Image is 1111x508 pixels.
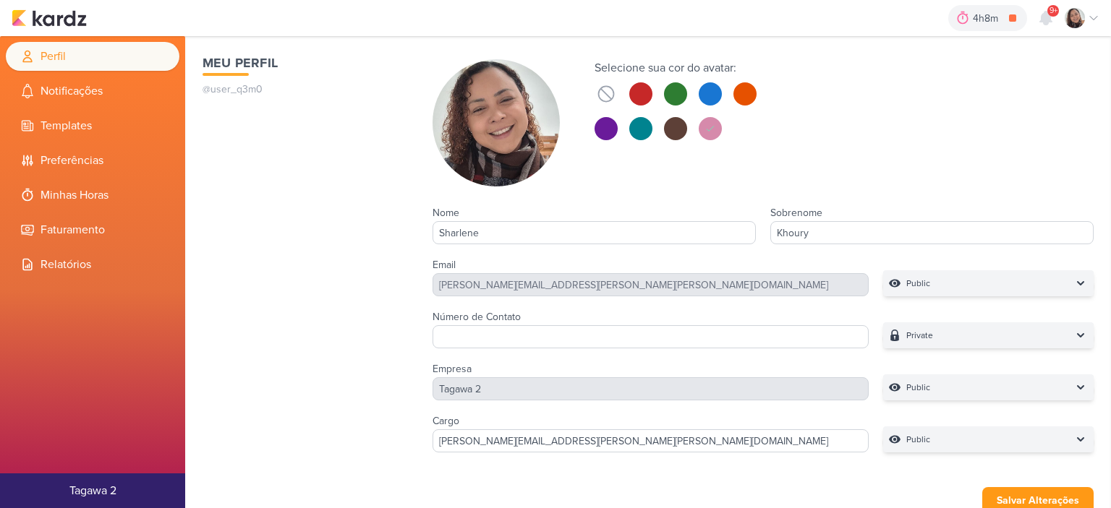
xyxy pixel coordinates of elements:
img: Sharlene Khoury [1065,8,1085,28]
button: Private [883,322,1094,348]
label: Cargo [433,415,459,427]
li: Faturamento [6,215,179,244]
img: kardz.app [12,9,87,27]
span: 9+ [1050,5,1057,17]
div: [PERSON_NAME][EMAIL_ADDRESS][PERSON_NAME][PERSON_NAME][DOMAIN_NAME] [433,273,869,296]
li: Preferências [6,146,179,175]
img: Sharlene Khoury [433,59,560,186]
p: Public [906,380,930,395]
li: Relatórios [6,250,179,279]
div: Selecione sua cor do avatar: [595,59,757,77]
label: Nome [433,207,459,219]
li: Notificações [6,77,179,106]
li: Perfil [6,42,179,71]
button: Public [883,270,1094,296]
button: Public [883,426,1094,452]
li: Templates [6,111,179,140]
button: Public [883,374,1094,400]
label: Número de Contato [433,311,521,323]
p: Public [906,432,930,447]
p: @user_q3m0 [203,82,404,97]
label: Email [433,259,456,271]
label: Empresa [433,363,472,375]
h1: Meu Perfil [203,53,404,73]
label: Sobrenome [770,207,822,219]
p: Public [906,276,930,290]
p: Private [906,328,933,343]
li: Minhas Horas [6,181,179,210]
div: 4h8m [973,11,1003,26]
